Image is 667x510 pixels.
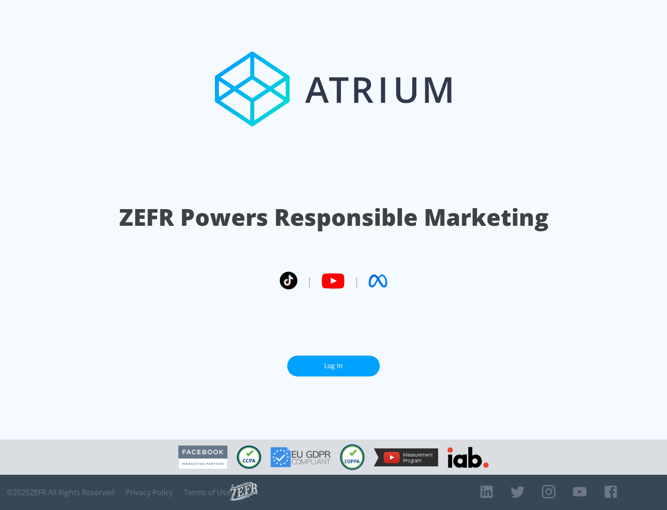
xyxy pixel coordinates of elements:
a: Privacy Policy [126,488,173,497]
a: Log In [287,356,380,376]
img: Facebook Marketing Partner [178,446,227,469]
img: CCPA Compliant [237,446,261,469]
span: | [354,274,359,288]
img: IAB [447,447,489,468]
img: COPPA Compliant [340,444,365,470]
span: © 2025 ZEFR All Rights Reserved [7,488,114,497]
img: GDPR Compliant [271,447,331,467]
a: Terms of Use [184,488,230,497]
h1: ZEFR Powers Responsible Marketing [119,201,548,233]
img: YouTube Measurement Program [374,448,438,466]
span: | [307,274,312,288]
